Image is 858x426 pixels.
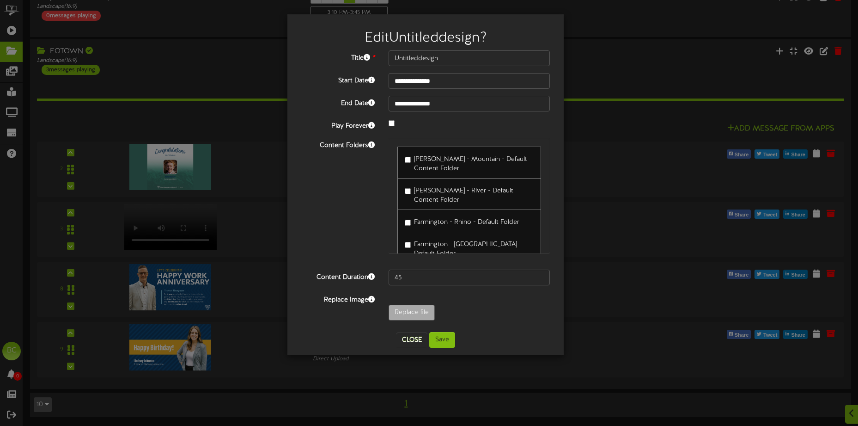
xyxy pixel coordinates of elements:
[389,270,550,285] input: 15
[405,157,411,163] input: [PERSON_NAME] - Mountain - Default Content Folder
[405,242,411,248] input: Farmington - [GEOGRAPHIC_DATA] - Default Folder
[414,241,522,257] span: Farmington - [GEOGRAPHIC_DATA] - Default Folder
[301,31,550,46] h2: Edit Untitleddesign ?
[414,156,527,172] span: [PERSON_NAME] - Mountain - Default Content Folder
[429,332,455,348] button: Save
[294,73,382,86] label: Start Date
[294,292,382,305] label: Replace Image
[389,50,550,66] input: Title
[396,333,427,347] button: Close
[405,188,411,194] input: [PERSON_NAME] - River - Default Content Folder
[294,118,382,131] label: Play Forever
[294,138,382,150] label: Content Folders
[405,220,411,226] input: Farmington - Rhino - Default Folder
[294,96,382,108] label: End Date
[294,270,382,282] label: Content Duration
[414,187,513,204] span: [PERSON_NAME] - River - Default Content Folder
[294,50,382,63] label: Title
[414,219,519,226] span: Farmington - Rhino - Default Folder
